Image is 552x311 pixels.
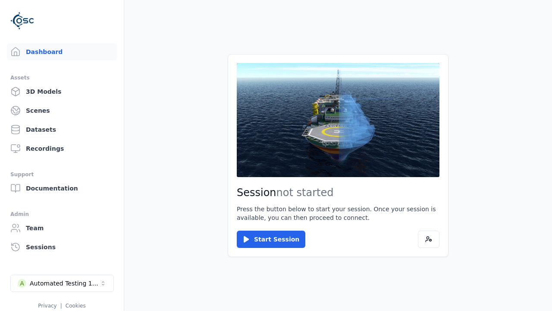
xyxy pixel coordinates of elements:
div: Automated Testing 1 - Playwright [30,279,100,288]
a: Documentation [7,180,117,197]
button: Select a workspace [10,275,114,292]
a: Team [7,219,117,237]
a: Recordings [7,140,117,157]
a: Sessions [7,238,117,256]
a: Privacy [38,303,56,309]
a: Cookies [66,303,86,309]
div: Support [10,169,113,180]
p: Press the button below to start your session. Once your session is available, you can then procee... [237,205,439,222]
div: Assets [10,73,113,83]
span: | [60,303,62,309]
a: Scenes [7,102,117,119]
div: A [18,279,26,288]
img: Logo [10,9,34,33]
h2: Session [237,186,439,200]
div: Admin [10,209,113,219]
span: not started [276,187,334,199]
a: 3D Models [7,83,117,100]
button: Start Session [237,231,305,248]
a: Datasets [7,121,117,138]
a: Dashboard [7,43,117,60]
